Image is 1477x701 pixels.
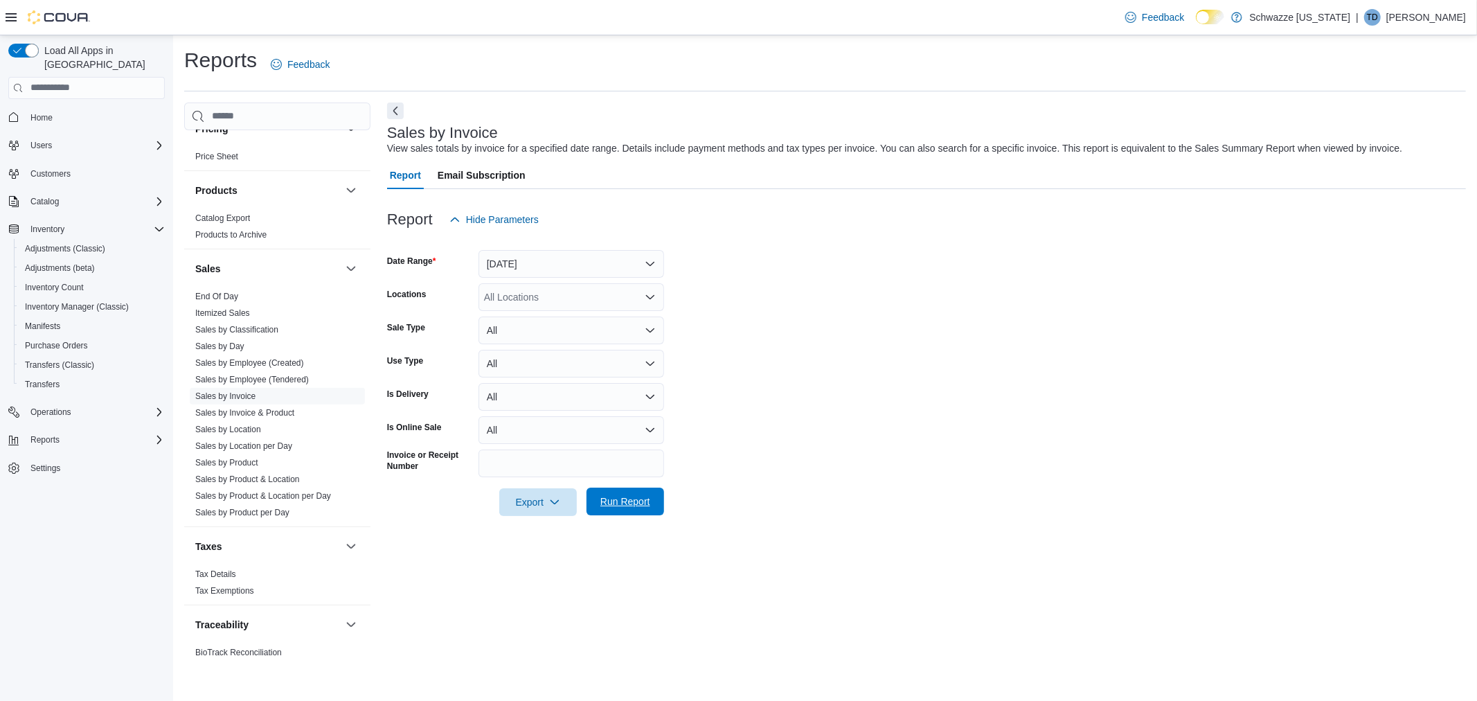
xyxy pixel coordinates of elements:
[195,325,278,335] a: Sales by Classification
[25,432,65,448] button: Reports
[19,318,66,335] a: Manifests
[30,434,60,445] span: Reports
[25,404,77,420] button: Operations
[19,318,165,335] span: Manifests
[387,322,425,333] label: Sale Type
[387,422,442,433] label: Is Online Sale
[184,288,370,526] div: Sales
[343,121,359,137] button: Pricing
[195,618,340,632] button: Traceability
[387,125,498,141] h3: Sales by Invoice
[14,278,170,297] button: Inventory Count
[195,184,340,197] button: Products
[19,260,165,276] span: Adjustments (beta)
[1367,9,1378,26] span: TD
[19,279,165,296] span: Inventory Count
[25,221,70,238] button: Inventory
[1120,3,1190,31] a: Feedback
[19,240,111,257] a: Adjustments (Classic)
[195,490,331,502] span: Sales by Product & Location per Day
[387,355,423,366] label: Use Type
[195,569,236,579] a: Tax Details
[195,230,267,240] a: Products to Archive
[14,355,170,375] button: Transfers (Classic)
[25,221,165,238] span: Inventory
[387,103,404,119] button: Next
[25,263,95,274] span: Adjustments (beta)
[3,163,170,184] button: Customers
[195,308,250,319] span: Itemized Sales
[19,357,100,373] a: Transfers (Classic)
[19,337,93,354] a: Purchase Orders
[19,337,165,354] span: Purchase Orders
[195,229,267,240] span: Products to Archive
[195,457,258,468] span: Sales by Product
[3,136,170,155] button: Users
[184,644,370,666] div: Traceability
[25,282,84,293] span: Inventory Count
[30,463,60,474] span: Settings
[478,383,664,411] button: All
[25,360,94,371] span: Transfers (Classic)
[14,239,170,258] button: Adjustments (Classic)
[387,450,473,472] label: Invoice or Receipt Number
[195,647,282,658] span: BioTrack Reconciliation
[14,336,170,355] button: Purchase Orders
[195,151,238,162] span: Price Sheet
[444,206,544,233] button: Hide Parameters
[19,299,134,315] a: Inventory Manager (Classic)
[30,168,71,179] span: Customers
[195,262,340,276] button: Sales
[195,341,244,351] a: Sales by Day
[387,141,1402,156] div: View sales totals by invoice for a specified date range. Details include payment methods and tax ...
[19,260,100,276] a: Adjustments (beta)
[25,166,76,182] a: Customers
[30,112,53,123] span: Home
[478,317,664,344] button: All
[287,57,330,71] span: Feedback
[195,441,292,451] a: Sales by Location per Day
[3,402,170,422] button: Operations
[195,441,292,452] span: Sales by Location per Day
[30,196,59,207] span: Catalog
[195,357,304,369] span: Sales by Employee (Created)
[19,376,65,393] a: Transfers
[195,341,244,352] span: Sales by Day
[195,391,256,401] a: Sales by Invoice
[25,137,57,154] button: Users
[499,488,577,516] button: Export
[478,416,664,444] button: All
[343,538,359,555] button: Taxes
[195,586,254,596] a: Tax Exemptions
[25,340,88,351] span: Purchase Orders
[195,540,222,553] h3: Taxes
[343,616,359,633] button: Traceability
[195,375,309,384] a: Sales by Employee (Tendered)
[195,569,236,580] span: Tax Details
[184,46,257,74] h1: Reports
[1356,9,1359,26] p: |
[25,432,165,448] span: Reports
[195,458,258,468] a: Sales by Product
[14,297,170,317] button: Inventory Manager (Classic)
[19,376,165,393] span: Transfers
[478,350,664,378] button: All
[195,408,294,418] a: Sales by Invoice & Product
[478,250,664,278] button: [DATE]
[265,51,335,78] a: Feedback
[1196,10,1225,24] input: Dark Mode
[195,507,289,518] span: Sales by Product per Day
[387,289,427,300] label: Locations
[1364,9,1381,26] div: Tim Defabbo-Winter JR
[195,358,304,368] a: Sales by Employee (Created)
[195,474,300,485] span: Sales by Product & Location
[39,44,165,71] span: Load All Apps in [GEOGRAPHIC_DATA]
[466,213,539,227] span: Hide Parameters
[508,488,569,516] span: Export
[195,407,294,418] span: Sales by Invoice & Product
[14,258,170,278] button: Adjustments (beta)
[25,321,60,332] span: Manifests
[343,182,359,199] button: Products
[14,317,170,336] button: Manifests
